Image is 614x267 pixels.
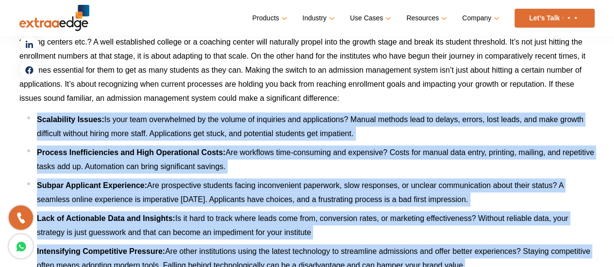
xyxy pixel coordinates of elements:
b: Process Inefficiencies and High Operational Costs: [37,148,226,157]
span: Are workflows time-consuming and expensive? Costs for manual data entry, printing, mailing, and r... [37,148,594,171]
b: Intensifying Competitive Pressure: [37,247,165,255]
a: Industry [302,11,333,25]
span: This is one of the solutions to answer the most important question; How to increase admissions in... [19,24,585,102]
b: Lack of Actionable Data and Insights: [37,214,175,222]
a: Resources [406,11,445,25]
span: Are prospective students facing inconvenient paperwork, slow responses, or unclear communication ... [37,181,563,204]
a: facebook [19,60,39,79]
span: Is your team overwhelmed by the volume of inquiries and applications? Manual methods lead to dela... [37,115,583,138]
a: Company [462,11,498,25]
a: linkedin [19,35,39,54]
a: Let’s Talk [514,9,595,28]
span: Is it hard to track where leads come from, conversion rates, or marketing effectiveness? Without ... [37,214,568,236]
a: Use Cases [350,11,389,25]
a: Products [252,11,285,25]
b: Scalability Issues: [37,115,104,124]
b: Subpar Applicant Experience: [37,181,147,189]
